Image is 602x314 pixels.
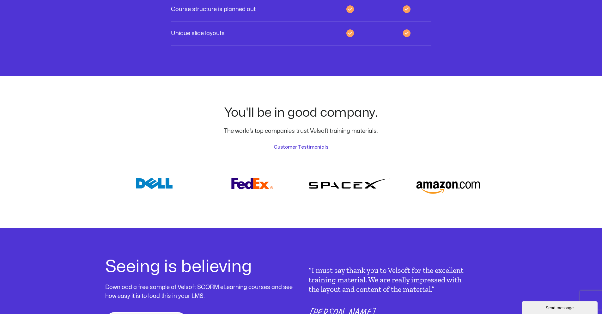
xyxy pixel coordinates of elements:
[105,258,294,275] h2: Seeing is believing
[204,127,398,135] p: The world’s top companies trust Velsoft training materials.
[522,300,599,314] iframe: chat widget
[171,7,318,12] p: Course structure is planned out
[105,283,294,301] div: Download a free sample of Velsoft SCORM eLearning courses and see how easy it is to load this in ...
[204,107,398,119] h2: You'll be in good company.
[171,31,318,36] p: Unique slide layouts
[274,144,328,151] a: Customer Testimonials
[309,266,469,294] p: “I must say thank you to Velsoft for the excellent training material. We are really impressed wit...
